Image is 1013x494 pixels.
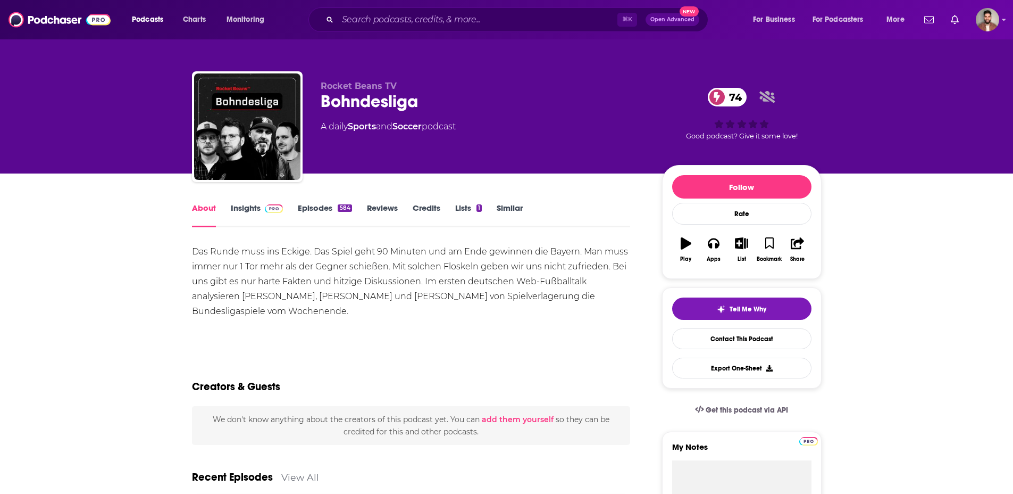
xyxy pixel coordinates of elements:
img: User Profile [976,8,999,31]
a: Reviews [367,203,398,227]
button: Show profile menu [976,8,999,31]
a: Pro website [799,435,818,446]
span: 74 [718,88,747,106]
a: Contact This Podcast [672,328,811,349]
span: Charts [183,12,206,27]
span: Good podcast? Give it some love! [686,132,798,140]
span: Open Advanced [650,17,694,22]
button: List [727,230,755,269]
span: For Business [753,12,795,27]
span: Get this podcast via API [706,406,788,415]
span: New [680,6,699,17]
div: Share [790,256,805,262]
label: My Notes [672,442,811,460]
a: Credits [413,203,440,227]
a: 74 [708,88,747,106]
img: Podchaser Pro [265,204,283,213]
img: Bohndesliga [194,73,300,180]
span: and [376,121,392,131]
button: Open AdvancedNew [646,13,699,26]
div: Bookmark [757,256,782,262]
a: Charts [176,11,212,28]
div: List [738,256,746,262]
span: For Podcasters [813,12,864,27]
button: open menu [219,11,278,28]
button: Share [783,230,811,269]
input: Search podcasts, credits, & more... [338,11,617,28]
button: Play [672,230,700,269]
div: Search podcasts, credits, & more... [319,7,718,32]
a: Similar [497,203,523,227]
a: Soccer [392,121,422,131]
button: open menu [879,11,918,28]
div: 584 [338,204,351,212]
span: Monitoring [227,12,264,27]
a: Sports [348,121,376,131]
button: Apps [700,230,727,269]
img: tell me why sparkle [717,305,725,314]
div: Play [680,256,691,262]
span: Rocket Beans TV [321,81,397,91]
div: 1 [476,204,482,212]
button: open menu [746,11,808,28]
a: Lists1 [455,203,482,227]
a: Recent Episodes [192,471,273,484]
button: open menu [806,11,879,28]
a: InsightsPodchaser Pro [231,203,283,227]
a: View All [281,472,319,483]
h2: Creators & Guests [192,380,280,393]
button: Bookmark [756,230,783,269]
span: Logged in as calmonaghan [976,8,999,31]
span: More [886,12,905,27]
button: open menu [124,11,177,28]
a: Get this podcast via API [687,397,797,423]
span: We don't know anything about the creators of this podcast yet . You can so they can be credited f... [213,415,609,436]
button: Export One-Sheet [672,358,811,378]
img: Podchaser Pro [799,437,818,446]
div: Rate [672,203,811,225]
a: Show notifications dropdown [920,11,938,29]
div: Das Runde muss ins Eckige. Das Spiel geht 90 Minuten und am Ende gewinnen die Bayern. Man muss im... [192,244,631,319]
span: Podcasts [132,12,163,27]
div: A daily podcast [321,120,456,133]
span: Tell Me Why [730,305,766,314]
button: tell me why sparkleTell Me Why [672,298,811,320]
div: Apps [707,256,721,262]
a: Episodes584 [298,203,351,227]
div: 74Good podcast? Give it some love! [662,81,822,147]
button: add them yourself [482,415,554,424]
button: Follow [672,175,811,199]
span: ⌘ K [617,13,637,27]
a: About [192,203,216,227]
a: Show notifications dropdown [947,11,963,29]
img: Podchaser - Follow, Share and Rate Podcasts [9,10,111,30]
